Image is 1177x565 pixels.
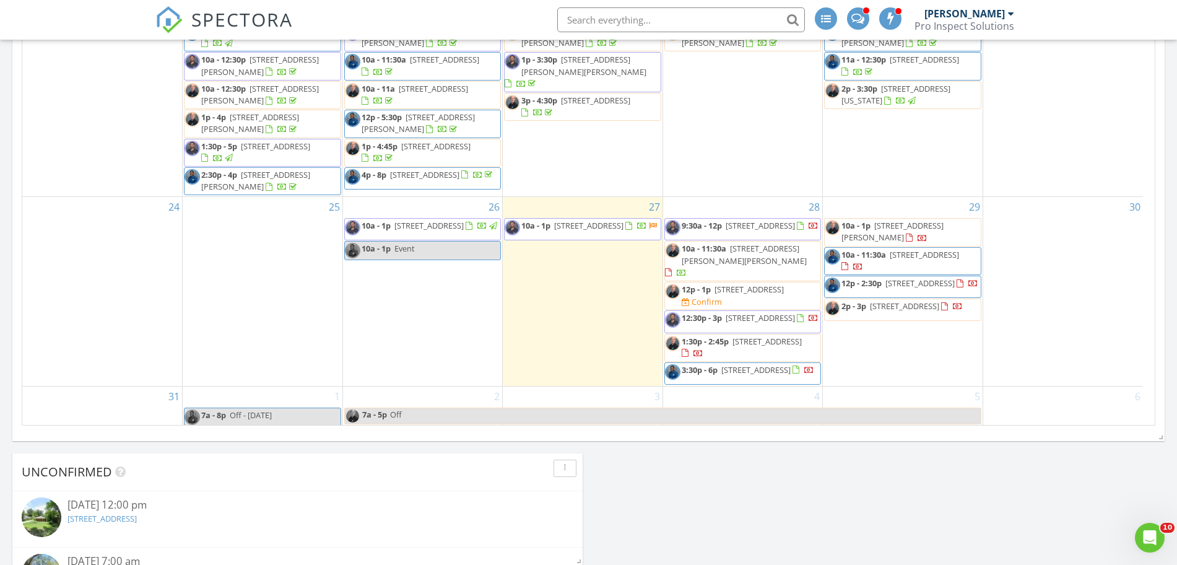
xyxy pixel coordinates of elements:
[342,197,503,387] td: Go to August 26, 2025
[362,169,386,180] span: 4p - 8p
[201,169,310,192] a: 2:30p - 4p [STREET_ADDRESS][PERSON_NAME]
[806,197,822,217] a: Go to August 28, 2025
[692,297,722,307] div: Confirm
[344,52,502,80] a: 10a - 11:30a [STREET_ADDRESS]
[825,220,840,235] img: danny_headshot_1.jpg
[22,497,573,540] a: [DATE] 12:00 pm [STREET_ADDRESS]
[521,54,646,77] span: [STREET_ADDRESS][PERSON_NAME][PERSON_NAME]
[983,387,1143,468] td: Go to September 6, 2025
[362,220,391,231] span: 10a - 1p
[554,220,623,231] span: [STREET_ADDRESS]
[241,141,310,152] span: [STREET_ADDRESS]
[812,387,822,406] a: Go to September 4, 2025
[732,336,802,347] span: [STREET_ADDRESS]
[342,387,503,468] td: Go to September 2, 2025
[344,81,502,109] a: 10a - 11a [STREET_ADDRESS]
[870,300,939,312] span: [STREET_ADDRESS]
[362,83,468,106] a: 10a - 11a [STREET_ADDRESS]
[166,387,182,406] a: Go to August 31, 2025
[201,54,319,77] a: 10a - 12:30p [STREET_ADDRESS][PERSON_NAME]
[326,197,342,217] a: Go to August 25, 2025
[665,284,680,299] img: danny_headshot_1.jpg
[503,197,663,387] td: Go to August 27, 2025
[201,112,299,134] span: [STREET_ADDRESS][PERSON_NAME]
[841,220,944,243] a: 10a - 1p [STREET_ADDRESS][PERSON_NAME]
[726,220,795,231] span: [STREET_ADDRESS]
[682,284,784,295] a: 12p - 1p [STREET_ADDRESS]
[841,278,978,289] a: 12p - 2:30p [STREET_ADDRESS]
[664,241,822,281] a: 10a - 11:30a [STREET_ADDRESS][PERSON_NAME][PERSON_NAME]
[662,2,823,197] td: Go to August 21, 2025
[505,95,520,110] img: danny_headshot_1.jpg
[503,387,663,468] td: Go to September 3, 2025
[185,54,200,69] img: hector_cortes.jpg
[344,139,502,167] a: 1p - 4:45p [STREET_ADDRESS]
[201,54,319,77] span: [STREET_ADDRESS][PERSON_NAME]
[665,336,680,351] img: danny_headshot_1.jpg
[824,218,981,246] a: 10a - 1p [STREET_ADDRESS][PERSON_NAME]
[201,169,310,192] span: [STREET_ADDRESS][PERSON_NAME]
[184,52,341,80] a: 10a - 12:30p [STREET_ADDRESS][PERSON_NAME]
[890,249,959,260] span: [STREET_ADDRESS]
[184,110,341,138] a: 1p - 4p [STREET_ADDRESS][PERSON_NAME]
[390,169,459,180] span: [STREET_ADDRESS]
[665,312,680,328] img: hector_cortes.jpg
[201,410,226,421] span: 7a - 8p
[890,54,959,65] span: [STREET_ADDRESS]
[344,218,502,240] a: 10a - 1p [STREET_ADDRESS]
[841,83,950,106] a: 2p - 3:30p [STREET_ADDRESS][US_STATE]
[401,141,471,152] span: [STREET_ADDRESS]
[825,249,840,265] img: qbell_headshot.jpg
[841,249,886,260] span: 10a - 11:30a
[664,310,822,333] a: 12:30p - 3p [STREET_ADDRESS]
[394,243,415,254] span: Event
[201,83,319,106] span: [STREET_ADDRESS][PERSON_NAME]
[362,54,479,77] a: 10a - 11:30a [STREET_ADDRESS]
[841,54,886,65] span: 11a - 12:30p
[155,17,293,43] a: SPECTORA
[345,243,360,258] img: qbell_headshot.jpg
[399,83,468,94] span: [STREET_ADDRESS]
[362,169,495,180] a: 4p - 8p [STREET_ADDRESS]
[841,278,882,289] span: 12p - 2:30p
[185,83,200,99] img: danny_headshot_1.jpg
[825,300,840,316] img: danny_headshot_1.jpg
[345,169,360,185] img: qbell_headshot.jpg
[345,408,360,424] img: danny_headshot_1.jpg
[486,197,502,217] a: Go to August 26, 2025
[362,141,397,152] span: 1p - 4:45p
[841,220,871,231] span: 10a - 1p
[521,95,630,118] a: 3p - 4:30p [STREET_ADDRESS]
[410,54,479,65] span: [STREET_ADDRESS]
[362,112,475,134] a: 12p - 5:30p [STREET_ADDRESS][PERSON_NAME]
[665,243,807,278] a: 10a - 11:30a [STREET_ADDRESS][PERSON_NAME][PERSON_NAME]
[503,2,663,197] td: Go to August 20, 2025
[682,220,722,231] span: 9:30a - 12p
[825,278,840,293] img: qbell_headshot.jpg
[561,95,630,106] span: [STREET_ADDRESS]
[664,282,822,310] a: 12p - 1p [STREET_ADDRESS] Confirm
[504,93,661,121] a: 3p - 4:30p [STREET_ADDRESS]
[841,54,959,77] a: 11a - 12:30p [STREET_ADDRESS]
[505,54,646,89] a: 1p - 3:30p [STREET_ADDRESS][PERSON_NAME][PERSON_NAME]
[1160,523,1175,533] span: 10
[344,110,502,138] a: 12p - 5:30p [STREET_ADDRESS][PERSON_NAME]
[185,112,200,127] img: danny_headshot_1.jpg
[665,220,680,235] img: hector_cortes.jpg
[183,197,343,387] td: Go to August 25, 2025
[972,387,983,406] a: Go to September 5, 2025
[504,218,661,240] a: 10a - 1p [STREET_ADDRESS]
[682,296,722,308] a: Confirm
[824,52,981,80] a: 11a - 12:30p [STREET_ADDRESS]
[682,312,722,323] span: 12:30p - 3p
[201,25,315,48] a: 10a - 1:30p [STREET_ADDRESS]
[983,2,1143,197] td: Go to August 23, 2025
[345,54,360,69] img: qbell_headshot.jpg
[682,336,802,359] a: 1:30p - 2:45p [STREET_ADDRESS]
[185,410,200,425] img: qbell_headshot.jpg
[646,197,662,217] a: Go to August 27, 2025
[362,408,388,424] span: 7a - 5p
[521,95,557,106] span: 3p - 4:30p
[841,220,944,243] span: [STREET_ADDRESS][PERSON_NAME]
[841,300,963,312] a: 2p - 3p [STREET_ADDRESS]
